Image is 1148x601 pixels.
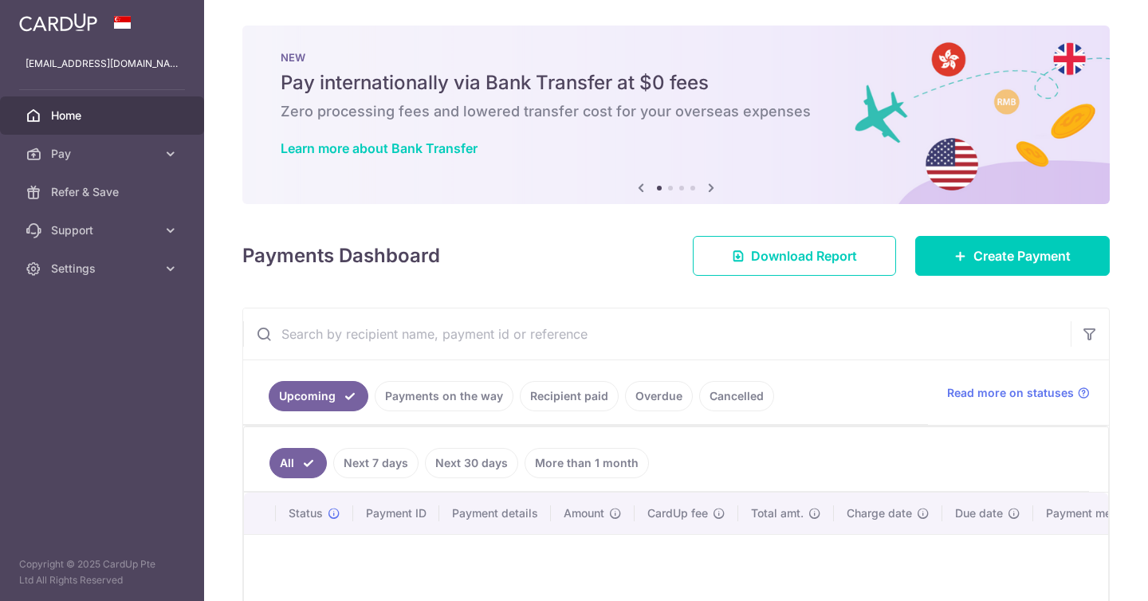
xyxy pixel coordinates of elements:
[647,505,708,521] span: CardUp fee
[375,381,513,411] a: Payments on the way
[693,236,896,276] a: Download Report
[281,51,1071,64] p: NEW
[915,236,1110,276] a: Create Payment
[425,448,518,478] a: Next 30 days
[751,246,857,265] span: Download Report
[281,140,478,156] a: Learn more about Bank Transfer
[353,493,439,534] th: Payment ID
[333,448,419,478] a: Next 7 days
[439,493,551,534] th: Payment details
[564,505,604,521] span: Amount
[242,26,1110,204] img: Bank transfer banner
[973,246,1071,265] span: Create Payment
[51,146,156,162] span: Pay
[625,381,693,411] a: Overdue
[51,108,156,124] span: Home
[699,381,774,411] a: Cancelled
[520,381,619,411] a: Recipient paid
[955,505,1003,521] span: Due date
[281,102,1071,121] h6: Zero processing fees and lowered transfer cost for your overseas expenses
[269,448,327,478] a: All
[19,13,97,32] img: CardUp
[847,505,912,521] span: Charge date
[243,308,1071,359] input: Search by recipient name, payment id or reference
[51,222,156,238] span: Support
[751,505,804,521] span: Total amt.
[281,70,1071,96] h5: Pay internationally via Bank Transfer at $0 fees
[26,56,179,72] p: [EMAIL_ADDRESS][DOMAIN_NAME]
[947,385,1090,401] a: Read more on statuses
[947,385,1074,401] span: Read more on statuses
[289,505,323,521] span: Status
[51,261,156,277] span: Settings
[242,242,440,270] h4: Payments Dashboard
[525,448,649,478] a: More than 1 month
[51,184,156,200] span: Refer & Save
[269,381,368,411] a: Upcoming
